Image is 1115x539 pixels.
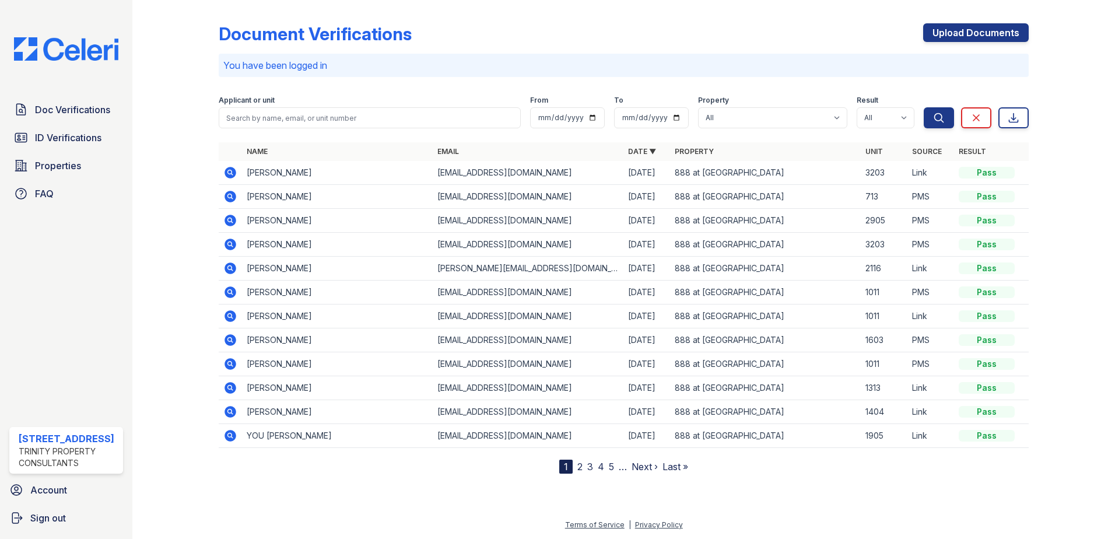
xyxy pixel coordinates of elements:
[907,328,954,352] td: PMS
[865,147,883,156] a: Unit
[433,233,623,257] td: [EMAIL_ADDRESS][DOMAIN_NAME]
[662,461,688,473] a: Last »
[623,304,670,328] td: [DATE]
[433,209,623,233] td: [EMAIL_ADDRESS][DOMAIN_NAME]
[959,239,1015,250] div: Pass
[670,328,861,352] td: 888 at [GEOGRAPHIC_DATA]
[5,37,128,61] img: CE_Logo_Blue-a8612792a0a2168367f1c8372b55b34899dd931a85d93a1a3d3e32e68fde9ad4.png
[670,304,861,328] td: 888 at [GEOGRAPHIC_DATA]
[670,281,861,304] td: 888 at [GEOGRAPHIC_DATA]
[619,460,627,474] span: …
[433,257,623,281] td: [PERSON_NAME][EMAIL_ADDRESS][DOMAIN_NAME]
[242,376,433,400] td: [PERSON_NAME]
[242,352,433,376] td: [PERSON_NAME]
[242,328,433,352] td: [PERSON_NAME]
[907,304,954,328] td: Link
[670,257,861,281] td: 888 at [GEOGRAPHIC_DATA]
[628,147,656,156] a: Date ▼
[433,352,623,376] td: [EMAIL_ADDRESS][DOMAIN_NAME]
[242,304,433,328] td: [PERSON_NAME]
[959,286,1015,298] div: Pass
[907,233,954,257] td: PMS
[907,400,954,424] td: Link
[629,520,631,529] div: |
[623,209,670,233] td: [DATE]
[35,131,101,145] span: ID Verifications
[433,424,623,448] td: [EMAIL_ADDRESS][DOMAIN_NAME]
[9,154,123,177] a: Properties
[614,96,623,105] label: To
[907,161,954,185] td: Link
[598,461,604,473] a: 4
[670,400,861,424] td: 888 at [GEOGRAPHIC_DATA]
[623,257,670,281] td: [DATE]
[242,233,433,257] td: [PERSON_NAME]
[623,233,670,257] td: [DATE]
[587,461,593,473] a: 3
[623,424,670,448] td: [DATE]
[433,328,623,352] td: [EMAIL_ADDRESS][DOMAIN_NAME]
[670,424,861,448] td: 888 at [GEOGRAPHIC_DATA]
[223,58,1024,72] p: You have been logged in
[9,182,123,205] a: FAQ
[577,461,583,473] a: 2
[623,161,670,185] td: [DATE]
[623,328,670,352] td: [DATE]
[242,209,433,233] td: [PERSON_NAME]
[959,406,1015,418] div: Pass
[959,147,986,156] a: Result
[623,376,670,400] td: [DATE]
[861,304,907,328] td: 1011
[923,23,1029,42] a: Upload Documents
[242,281,433,304] td: [PERSON_NAME]
[247,147,268,156] a: Name
[433,161,623,185] td: [EMAIL_ADDRESS][DOMAIN_NAME]
[907,185,954,209] td: PMS
[959,215,1015,226] div: Pass
[609,461,614,473] a: 5
[861,257,907,281] td: 2116
[5,506,128,530] a: Sign out
[632,461,658,473] a: Next ›
[565,520,625,529] a: Terms of Service
[530,96,548,105] label: From
[670,233,861,257] td: 888 at [GEOGRAPHIC_DATA]
[242,400,433,424] td: [PERSON_NAME]
[433,400,623,424] td: [EMAIL_ADDRESS][DOMAIN_NAME]
[959,262,1015,274] div: Pass
[623,400,670,424] td: [DATE]
[242,424,433,448] td: YOU [PERSON_NAME]
[19,432,118,446] div: [STREET_ADDRESS]
[219,23,412,44] div: Document Verifications
[242,161,433,185] td: [PERSON_NAME]
[670,352,861,376] td: 888 at [GEOGRAPHIC_DATA]
[9,126,123,149] a: ID Verifications
[959,310,1015,322] div: Pass
[433,376,623,400] td: [EMAIL_ADDRESS][DOMAIN_NAME]
[959,167,1015,178] div: Pass
[907,376,954,400] td: Link
[35,103,110,117] span: Doc Verifications
[959,191,1015,202] div: Pass
[675,147,714,156] a: Property
[9,98,123,121] a: Doc Verifications
[907,424,954,448] td: Link
[30,483,67,497] span: Account
[698,96,729,105] label: Property
[959,382,1015,394] div: Pass
[670,376,861,400] td: 888 at [GEOGRAPHIC_DATA]
[959,430,1015,442] div: Pass
[861,352,907,376] td: 1011
[30,511,66,525] span: Sign out
[219,96,275,105] label: Applicant or unit
[907,352,954,376] td: PMS
[5,478,128,502] a: Account
[907,281,954,304] td: PMS
[857,96,878,105] label: Result
[959,358,1015,370] div: Pass
[912,147,942,156] a: Source
[861,161,907,185] td: 3203
[433,304,623,328] td: [EMAIL_ADDRESS][DOMAIN_NAME]
[433,185,623,209] td: [EMAIL_ADDRESS][DOMAIN_NAME]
